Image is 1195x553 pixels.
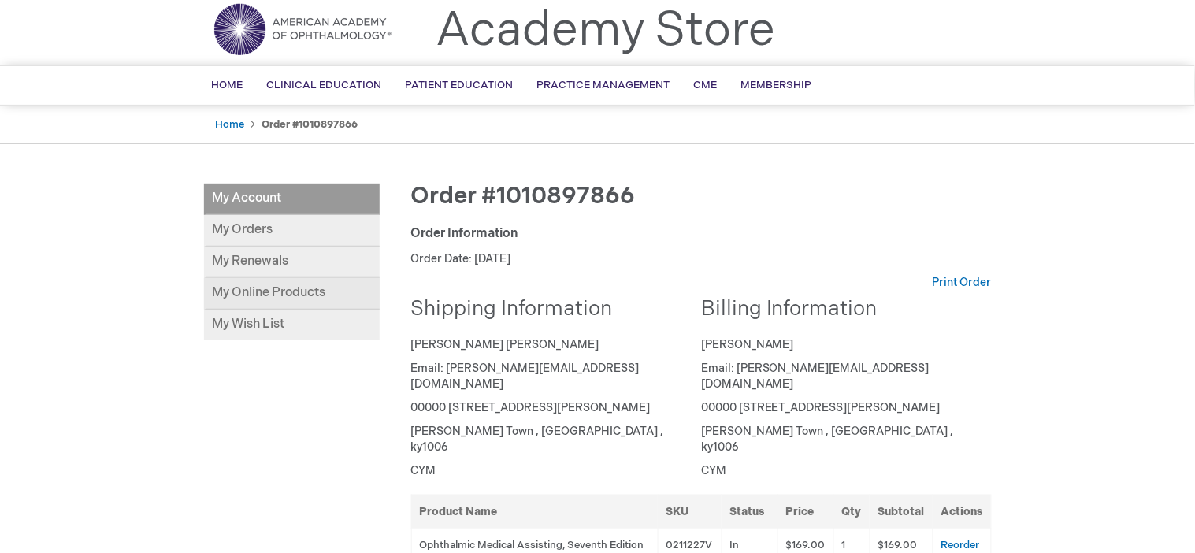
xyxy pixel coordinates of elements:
div: Order Information [411,225,992,243]
a: My Online Products [204,278,380,310]
h2: Shipping Information [411,299,690,321]
h2: Billing Information [701,299,980,321]
span: Practice Management [537,79,670,91]
a: Print Order [933,275,992,291]
th: Product Name [411,495,658,529]
a: My Orders [204,215,380,247]
span: Order #1010897866 [411,182,636,210]
th: Price [777,495,833,529]
span: Membership [741,79,812,91]
span: Home [212,79,243,91]
span: CYM [701,464,726,477]
th: Actions [933,495,991,529]
span: [PERSON_NAME] [701,338,794,351]
th: Qty [833,495,870,529]
span: 00000 [STREET_ADDRESS][PERSON_NAME] [411,401,651,414]
span: Clinical Education [267,79,382,91]
span: CME [694,79,718,91]
th: Subtotal [870,495,933,529]
span: [PERSON_NAME] [PERSON_NAME] [411,338,599,351]
span: CYM [411,464,436,477]
a: Academy Store [436,2,776,59]
a: Reorder [941,539,980,551]
strong: Order #1010897866 [262,118,358,131]
span: [PERSON_NAME] Town , [GEOGRAPHIC_DATA] , ky1006 [701,425,954,454]
p: Order Date: [DATE] [411,251,992,267]
a: My Wish List [204,310,380,340]
a: Home [216,118,245,131]
span: Email: [PERSON_NAME][EMAIL_ADDRESS][DOMAIN_NAME] [701,362,930,391]
span: 00000 [STREET_ADDRESS][PERSON_NAME] [701,401,941,414]
th: Status [722,495,777,529]
span: [PERSON_NAME] Town , [GEOGRAPHIC_DATA] , ky1006 [411,425,664,454]
a: My Renewals [204,247,380,278]
th: SKU [658,495,722,529]
span: Email: [PERSON_NAME][EMAIL_ADDRESS][DOMAIN_NAME] [411,362,640,391]
span: Patient Education [406,79,514,91]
